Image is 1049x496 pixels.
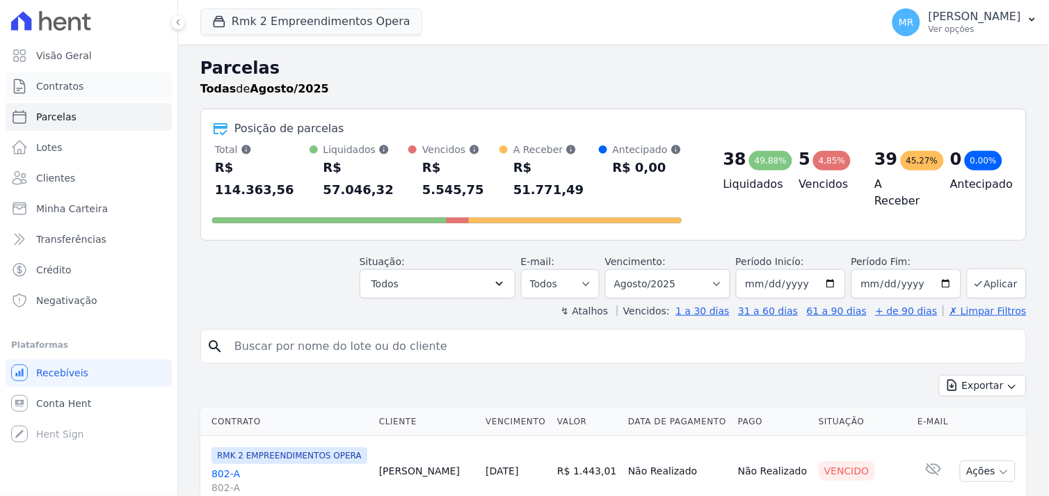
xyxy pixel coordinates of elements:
th: Pago [732,408,813,436]
div: R$ 0,00 [613,157,682,179]
input: Buscar por nome do lote ou do cliente [226,333,1020,360]
div: R$ 57.046,32 [323,157,409,201]
a: Contratos [6,72,172,100]
div: R$ 51.771,49 [513,157,599,201]
span: Visão Geral [36,49,92,63]
a: Transferências [6,225,172,253]
a: 802-A802-A [211,467,368,495]
span: 802-A [211,481,368,495]
button: MR [PERSON_NAME] Ver opções [881,3,1049,42]
a: Clientes [6,164,172,192]
label: Vencimento: [605,256,666,267]
a: Minha Carteira [6,195,172,223]
div: 0 [950,148,962,170]
strong: Agosto/2025 [250,82,329,95]
span: Transferências [36,232,106,246]
div: Posição de parcelas [234,120,344,137]
th: Contrato [200,408,374,436]
span: Conta Hent [36,397,91,410]
strong: Todas [200,82,237,95]
span: Recebíveis [36,366,88,380]
a: Crédito [6,256,172,284]
div: 5 [799,148,811,170]
h4: Vencidos [799,176,853,193]
a: 61 a 90 dias [807,305,867,317]
div: Total [215,143,310,157]
label: Período Inicío: [736,256,804,267]
span: MR [899,17,914,27]
th: E-mail [912,408,954,436]
button: Aplicar [967,269,1027,298]
div: 38 [723,148,746,170]
h4: Antecipado [950,176,1004,193]
div: Liquidados [323,143,409,157]
a: + de 90 dias [876,305,938,317]
button: Ações [960,461,1016,482]
th: Vencimento [480,408,552,436]
span: Clientes [36,171,75,185]
span: Todos [371,275,399,292]
h2: Parcelas [200,56,1027,81]
h4: Liquidados [723,176,777,193]
label: ↯ Atalhos [561,305,608,317]
a: Parcelas [6,103,172,131]
span: Negativação [36,294,97,307]
span: Contratos [36,79,83,93]
div: Vencidos [422,143,499,157]
div: 45,27% [901,151,944,170]
a: 31 a 60 dias [738,305,798,317]
p: Ver opções [929,24,1021,35]
div: Plataformas [11,337,166,353]
a: Visão Geral [6,42,172,70]
button: Rmk 2 Empreendimentos Opera [200,8,422,35]
div: 4,85% [813,151,851,170]
div: R$ 5.545,75 [422,157,499,201]
label: Período Fim: [851,255,961,269]
th: Cliente [374,408,480,436]
div: 39 [874,148,897,170]
span: Minha Carteira [36,202,108,216]
a: 1 a 30 dias [676,305,730,317]
th: Data de Pagamento [623,408,732,436]
a: Recebíveis [6,359,172,387]
h4: A Receber [874,176,928,209]
label: E-mail: [521,256,555,267]
div: Antecipado [613,143,682,157]
a: Lotes [6,134,172,161]
a: [DATE] [486,465,518,477]
a: Negativação [6,287,172,314]
span: Parcelas [36,110,77,124]
label: Vencidos: [617,305,670,317]
p: [PERSON_NAME] [929,10,1021,24]
th: Valor [552,408,623,436]
span: Crédito [36,263,72,277]
div: 0,00% [965,151,1002,170]
p: de [200,81,329,97]
span: RMK 2 EMPREENDIMENTOS OPERA [211,447,367,464]
div: A Receber [513,143,599,157]
th: Situação [813,408,912,436]
span: Lotes [36,141,63,154]
a: ✗ Limpar Filtros [943,305,1027,317]
div: 49,88% [749,151,792,170]
button: Todos [360,269,515,298]
div: Vencido [819,461,875,481]
i: search [207,338,223,355]
a: Conta Hent [6,390,172,417]
button: Exportar [939,375,1027,397]
div: R$ 114.363,56 [215,157,310,201]
label: Situação: [360,256,405,267]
